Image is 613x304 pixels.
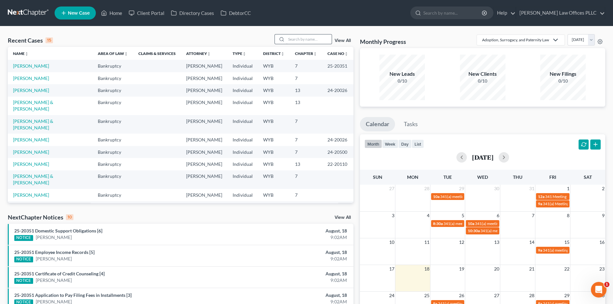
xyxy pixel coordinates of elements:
td: Individual [227,201,258,213]
div: NOTICE [14,257,33,262]
span: 10a [468,221,474,226]
span: 21 [529,265,535,273]
td: Bankruptcy [93,72,133,84]
h3: Monthly Progress [360,38,406,46]
td: [PERSON_NAME] [181,84,227,96]
span: 12 [458,238,465,246]
span: Thu [513,174,522,180]
input: Search by name... [286,34,332,44]
a: [PERSON_NAME] [13,137,49,142]
a: [PERSON_NAME] [36,234,72,241]
input: Search by name... [423,7,483,19]
span: 4 [426,212,430,219]
span: 24 [389,292,395,299]
td: WYB [258,72,290,84]
td: 22-20110 [322,158,353,170]
div: NOTICE [14,278,33,284]
span: 16 [599,238,605,246]
span: 14 [529,238,535,246]
span: Fri [549,174,556,180]
span: 341(a) meeting for [PERSON_NAME] [440,194,503,199]
td: 24-20026 [322,134,353,146]
span: 5 [461,212,465,219]
a: [PERSON_NAME] & [PERSON_NAME] [13,99,53,112]
td: WYB [258,134,290,146]
a: [PERSON_NAME] [36,256,72,262]
span: 29 [564,292,570,299]
a: 25-20351 Certificate of Credit Counseling [4] [14,271,105,276]
button: month [364,139,382,148]
td: Bankruptcy [93,134,133,146]
div: August, 18 [240,271,347,277]
td: 7 [290,146,322,158]
span: 7 [531,212,535,219]
iframe: Intercom live chat [591,282,607,297]
a: [PERSON_NAME] Law Offices PLLC [516,7,605,19]
div: 0/10 [540,78,586,84]
span: 26 [458,292,465,299]
td: Individual [227,84,258,96]
td: [PERSON_NAME] [181,158,227,170]
td: Individual [227,170,258,189]
td: Individual [227,60,258,72]
span: Sun [373,174,382,180]
span: 28 [529,292,535,299]
span: 15 [564,238,570,246]
span: Tue [443,174,452,180]
a: [PERSON_NAME] [13,63,49,69]
td: WYB [258,115,290,134]
a: [PERSON_NAME] & [PERSON_NAME] [13,118,53,130]
span: 23 [599,265,605,273]
a: 25-20351 Application to Pay Filing Fees in Installments [3] [14,292,132,298]
div: 9:02AM [240,256,347,262]
i: unfold_more [344,52,348,56]
span: 31 [529,185,535,192]
span: 341(a) meeting for [PERSON_NAME] & [PERSON_NAME] [443,221,541,226]
span: 25 [424,292,430,299]
div: Recent Cases [8,36,53,44]
span: 18 [424,265,430,273]
a: Attorneyunfold_more [186,51,211,56]
td: Individual [227,115,258,134]
span: 29 [458,185,465,192]
td: WYB [258,97,290,115]
td: Bankruptcy [93,60,133,72]
td: Bankruptcy [93,146,133,158]
td: [PERSON_NAME] [181,72,227,84]
td: 25-20304 [322,201,353,213]
button: week [382,139,398,148]
div: 0/10 [379,78,425,84]
i: unfold_more [207,52,211,56]
div: NextChapter Notices [8,213,73,221]
td: 7 [290,72,322,84]
td: 24-20500 [322,146,353,158]
span: 1 [604,282,609,287]
td: [PERSON_NAME] [181,201,227,213]
a: Case Nounfold_more [327,51,348,56]
td: Individual [227,146,258,158]
div: 15 [45,37,53,43]
a: Districtunfold_more [263,51,285,56]
a: Home [98,7,125,19]
span: 13 [493,238,500,246]
span: 3 [391,212,395,219]
span: 8:30a [433,221,443,226]
span: 1 [566,185,570,192]
span: 28 [424,185,430,192]
td: [PERSON_NAME] [181,170,227,189]
a: View All [335,38,351,43]
span: 19 [458,265,465,273]
i: unfold_more [313,52,317,56]
span: 10 [389,238,395,246]
span: 9a [538,248,542,253]
div: New Clients [460,70,505,78]
span: 22 [564,265,570,273]
td: Bankruptcy [93,115,133,134]
a: Directory Cases [168,7,217,19]
i: unfold_more [25,52,29,56]
span: 11 [424,238,430,246]
span: 10:30a [468,228,480,233]
td: 13 [290,97,322,115]
span: 2 [601,185,605,192]
button: list [412,139,424,148]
